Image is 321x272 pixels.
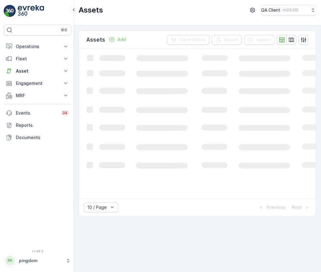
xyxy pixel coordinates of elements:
[61,28,67,32] p: ⌘B
[224,37,238,43] p: Export
[292,204,302,210] p: Next
[16,68,59,74] p: Asset
[18,5,44,17] img: logo_light-DOdMpM7g.png
[16,122,69,128] p: Reports
[62,111,68,115] p: 34
[167,35,209,45] button: Clear Filters
[4,5,16,17] img: logo
[4,131,71,144] a: Documents
[106,36,128,43] button: Add
[4,254,71,267] button: PPpingdom
[5,256,15,266] div: PP
[16,134,69,141] p: Documents
[4,77,71,89] button: Engagement
[4,107,71,119] a: Events34
[19,258,63,264] p: pingdom
[261,7,280,13] p: QA Client
[261,5,316,15] button: QA Client(+03:00)
[257,204,286,211] button: Previous
[267,204,286,210] p: Previous
[291,204,311,211] button: Next
[244,35,274,45] button: Import
[179,37,206,43] p: Clear Filters
[16,93,59,99] p: MRF
[16,43,59,50] p: Operations
[283,8,298,13] p: ( +03:00 )
[256,37,271,43] p: Import
[4,40,71,53] button: Operations
[4,65,71,77] button: Asset
[117,36,126,43] p: Add
[79,5,103,15] p: Assets
[16,80,59,86] p: Engagement
[16,56,59,62] p: Fleet
[16,110,57,116] p: Events
[4,53,71,65] button: Fleet
[4,249,71,253] span: v 1.49.2
[4,119,71,131] a: Reports
[86,36,105,44] p: Assets
[4,89,71,102] button: MRF
[212,35,242,45] button: Export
